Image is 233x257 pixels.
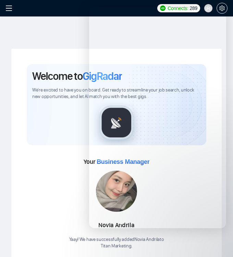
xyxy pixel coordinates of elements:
span: user [206,6,211,11]
span: Your [84,158,150,166]
div: Novia Andrila [69,220,164,231]
h1: Welcome to [32,70,122,83]
span: menu [5,5,12,12]
p: Titan Marketing . [69,243,164,249]
a: setting [217,5,228,11]
button: setting [217,3,228,14]
span: 289 [190,4,197,12]
iframe: Intercom live chat [89,7,226,228]
span: GigRadar [83,70,122,83]
div: Yaay! We have successfully added Novia Andrila to [69,236,164,249]
img: upwork-logo.png [160,5,165,11]
span: Connects: [168,4,188,12]
span: We're excited to have you on board. Get ready to streamline your job search, unlock new opportuni... [32,87,201,100]
iframe: Intercom live chat [210,234,226,250]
